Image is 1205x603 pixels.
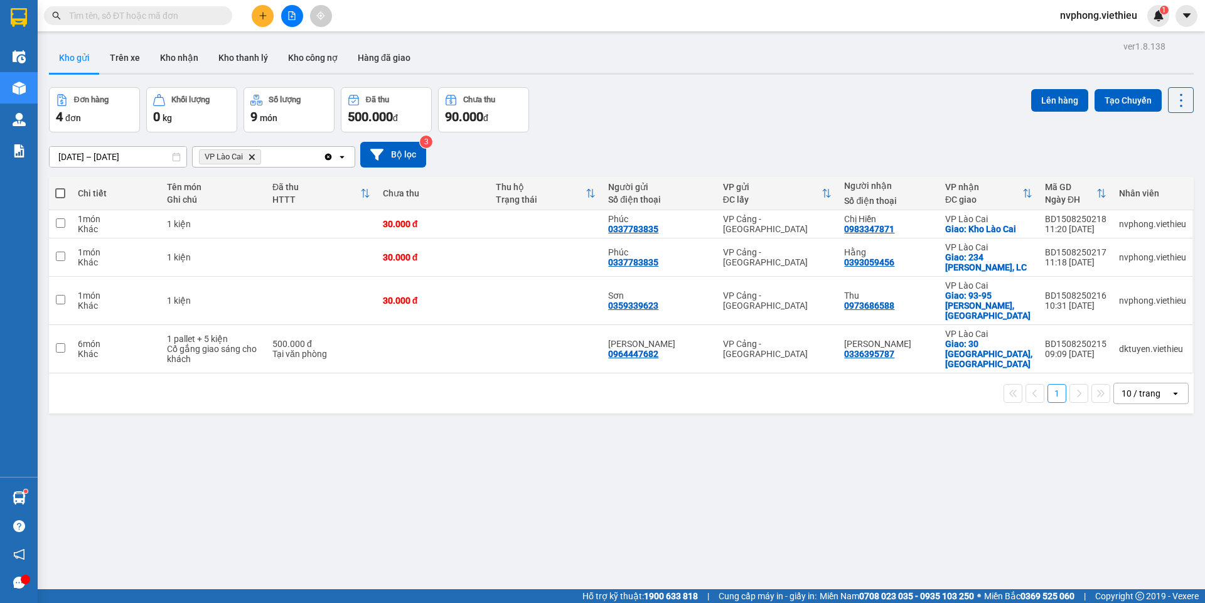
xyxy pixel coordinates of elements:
[483,113,488,123] span: đ
[1181,10,1192,21] span: caret-down
[977,594,981,599] span: ⚪️
[1045,214,1106,224] div: BD1508250218
[844,257,894,267] div: 0393059456
[260,113,277,123] span: món
[52,11,61,20] span: search
[1162,6,1166,14] span: 1
[50,147,186,167] input: Select a date range.
[723,182,822,192] div: VP gửi
[844,196,932,206] div: Số điện thoại
[316,11,325,20] span: aim
[383,188,483,198] div: Chưa thu
[1045,339,1106,349] div: BD1508250215
[78,291,154,301] div: 1 món
[383,219,483,229] div: 30.000 đ
[723,195,822,205] div: ĐC lấy
[844,247,932,257] div: Hằng
[945,329,1032,339] div: VP Lào Cai
[1095,89,1162,112] button: Tạo Chuyến
[69,9,217,23] input: Tìm tên, số ĐT hoặc mã đơn
[939,177,1039,210] th: Toggle SortBy
[608,214,710,224] div: Phúc
[49,87,140,132] button: Đơn hàng4đơn
[167,219,260,229] div: 1 kiện
[608,301,658,311] div: 0359339623
[153,109,160,124] span: 0
[723,247,832,267] div: VP Cảng - [GEOGRAPHIC_DATA]
[1170,388,1181,398] svg: open
[244,87,335,132] button: Số lượng9món
[820,589,974,603] span: Miền Nam
[1119,219,1186,229] div: nvphong.viethieu
[78,214,154,224] div: 1 món
[49,43,100,73] button: Kho gửi
[859,591,974,601] strong: 0708 023 035 - 0935 103 250
[1135,592,1144,600] span: copyright
[167,344,260,364] div: Cố gắng giao sáng cho khách
[252,5,274,27] button: plus
[13,144,26,157] img: solution-icon
[1119,252,1186,262] div: nvphong.viethieu
[844,349,894,359] div: 0336395787
[310,5,332,27] button: aim
[269,95,301,104] div: Số lượng
[608,349,658,359] div: 0964447682
[1045,349,1106,359] div: 09:09 [DATE]
[272,195,360,205] div: HTTT
[608,339,710,349] div: Duy Anh
[1045,195,1096,205] div: Ngày ĐH
[1039,177,1113,210] th: Toggle SortBy
[608,195,710,205] div: Số điện thoại
[582,589,698,603] span: Hỗ trợ kỹ thuật:
[844,181,932,191] div: Người nhận
[1122,387,1160,400] div: 10 / trang
[78,188,154,198] div: Chi tiết
[1084,589,1086,603] span: |
[644,591,698,601] strong: 1900 633 818
[250,109,257,124] span: 9
[341,87,432,132] button: Đã thu500.000đ
[490,177,602,210] th: Toggle SortBy
[1047,384,1066,403] button: 1
[707,589,709,603] span: |
[272,182,360,192] div: Đã thu
[945,224,1032,234] div: Giao: Kho Lào Cai
[360,142,426,168] button: Bộ lọc
[383,296,483,306] div: 30.000 đ
[266,177,377,210] th: Toggle SortBy
[11,8,27,27] img: logo-vxr
[420,136,432,148] sup: 3
[608,291,710,301] div: Sơn
[78,349,154,359] div: Khác
[13,82,26,95] img: warehouse-icon
[844,224,894,234] div: 0983347871
[1050,8,1147,23] span: nvphong.viethieu
[348,43,420,73] button: Hàng đã giao
[13,491,26,504] img: warehouse-icon
[278,43,348,73] button: Kho công nợ
[608,224,658,234] div: 0337783835
[438,87,529,132] button: Chưa thu90.000đ
[1045,247,1106,257] div: BD1508250217
[171,95,210,104] div: Khối lượng
[723,291,832,311] div: VP Cảng - [GEOGRAPHIC_DATA]
[287,11,296,20] span: file-add
[945,339,1032,369] div: Giao: 30 Nhạc Sơn, Lào Cai
[13,548,25,560] span: notification
[272,339,370,349] div: 500.000 đ
[945,214,1032,224] div: VP Lào Cai
[844,301,894,311] div: 0973686588
[205,152,243,162] span: VP Lào Cai
[445,109,483,124] span: 90.000
[150,43,208,73] button: Kho nhận
[719,589,817,603] span: Cung cấp máy in - giấy in:
[844,214,932,224] div: Chị Hiền
[74,95,109,104] div: Đơn hàng
[281,5,303,27] button: file-add
[167,252,260,262] div: 1 kiện
[366,95,389,104] div: Đã thu
[1160,6,1169,14] sup: 1
[348,109,393,124] span: 500.000
[1045,224,1106,234] div: 11:20 [DATE]
[945,291,1032,321] div: Giao: 93-95 Mạc Đĩnh Chi, Lào Cai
